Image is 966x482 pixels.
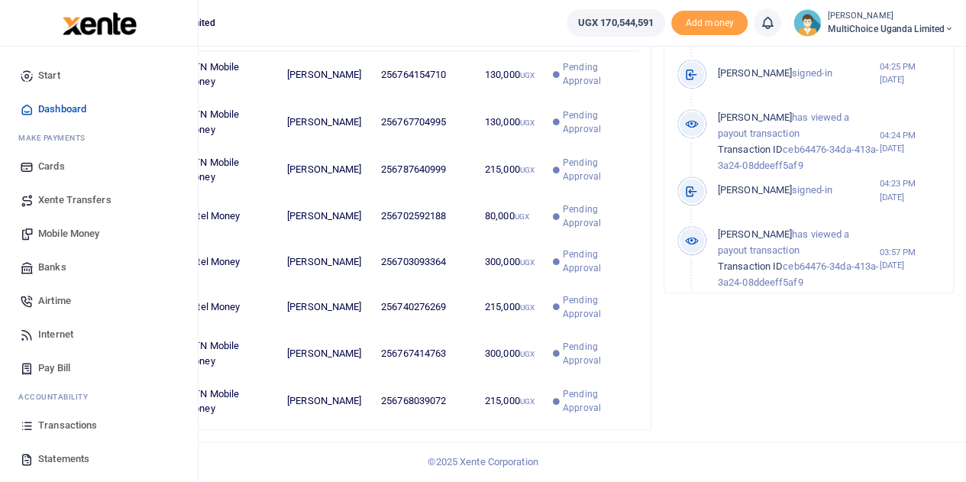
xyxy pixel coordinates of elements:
td: MTN Mobile Money [177,330,279,377]
li: M [12,126,186,150]
td: [PERSON_NAME] [279,330,373,377]
span: Pay Bill [38,361,70,376]
a: UGX 170,544,591 [567,9,666,37]
span: countability [30,391,88,403]
img: logo-large [63,12,137,35]
span: Cards [38,159,65,174]
small: 03:57 PM [DATE] [879,246,941,272]
a: Xente Transfers [12,183,186,217]
p: has viewed a payout transaction ceb64476-34da-413a-3a24-08ddeeff5af9 [718,110,880,173]
a: Add money [671,16,748,27]
td: [PERSON_NAME] [279,377,373,424]
td: 215,000 [477,285,544,330]
small: 04:25 PM [DATE] [879,60,941,86]
p: has viewed a payout transaction ceb64476-34da-413a-3a24-08ddeeff5af9 [718,227,880,290]
a: profile-user [PERSON_NAME] MultiChoice Uganda Limited [793,9,954,37]
small: 04:23 PM [DATE] [879,177,941,203]
span: Internet [38,327,73,342]
a: Banks [12,251,186,284]
li: Wallet ballance [561,9,672,37]
span: Airtime [38,293,71,309]
span: Pending Approval [563,340,629,367]
span: [PERSON_NAME] [718,228,792,240]
span: Transactions [38,418,97,433]
a: Start [12,59,186,92]
span: Pending Approval [563,293,629,321]
span: Transaction ID [718,260,783,272]
small: UGX [515,212,529,221]
span: Pending Approval [563,60,629,88]
a: Pay Bill [12,351,186,385]
td: 256740276269 [373,285,477,330]
span: Banks [38,260,66,275]
td: MTN Mobile Money [177,377,279,424]
span: Pending Approval [563,247,629,275]
a: Airtime [12,284,186,318]
td: [PERSON_NAME] [279,239,373,284]
td: 256702592188 [373,194,477,239]
td: 300,000 [477,239,544,284]
td: [PERSON_NAME] [279,146,373,193]
span: ake Payments [26,132,86,144]
span: [PERSON_NAME] [718,184,792,196]
td: [PERSON_NAME] [279,194,373,239]
td: 300,000 [477,330,544,377]
td: [PERSON_NAME] [279,285,373,330]
td: 130,000 [477,51,544,99]
small: UGX [520,350,535,358]
span: Statements [38,451,89,467]
span: Start [38,68,60,83]
span: Pending Approval [563,108,629,136]
td: 256764154710 [373,51,477,99]
span: Pending Approval [563,156,629,183]
small: UGX [520,397,535,406]
p: signed-in [718,183,880,199]
td: 256768039072 [373,377,477,424]
td: Airtel Money [177,194,279,239]
small: [PERSON_NAME] [827,10,954,23]
span: Dashboard [38,102,86,117]
span: UGX 170,544,591 [578,15,654,31]
td: [PERSON_NAME] [279,51,373,99]
li: Ac [12,385,186,409]
small: UGX [520,71,535,79]
a: logo-small logo-large logo-large [61,17,137,28]
small: UGX [520,118,535,127]
td: 215,000 [477,146,544,193]
li: Toup your wallet [671,11,748,36]
p: signed-in [718,66,880,82]
td: Airtel Money [177,285,279,330]
span: Mobile Money [38,226,99,241]
a: Mobile Money [12,217,186,251]
a: Dashboard [12,92,186,126]
small: UGX [520,303,535,312]
span: [PERSON_NAME] [718,67,792,79]
td: 130,000 [477,99,544,146]
td: 256703093364 [373,239,477,284]
td: MTN Mobile Money [177,99,279,146]
td: [PERSON_NAME] [279,99,373,146]
td: 80,000 [477,194,544,239]
a: Cards [12,150,186,183]
td: MTN Mobile Money [177,146,279,193]
td: 256787640999 [373,146,477,193]
a: Internet [12,318,186,351]
span: [PERSON_NAME] [718,112,792,123]
span: Transaction ID [718,144,783,155]
img: profile-user [793,9,821,37]
span: Pending Approval [563,387,629,415]
td: Airtel Money [177,239,279,284]
span: Add money [671,11,748,36]
span: MultiChoice Uganda Limited [827,22,954,36]
td: 215,000 [477,377,544,424]
a: Transactions [12,409,186,442]
a: Statements [12,442,186,476]
span: Xente Transfers [38,192,111,208]
small: UGX [520,166,535,174]
td: 256767414763 [373,330,477,377]
td: MTN Mobile Money [177,51,279,99]
small: 04:24 PM [DATE] [879,129,941,155]
td: 256767704995 [373,99,477,146]
span: Pending Approval [563,202,629,230]
small: UGX [520,258,535,267]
